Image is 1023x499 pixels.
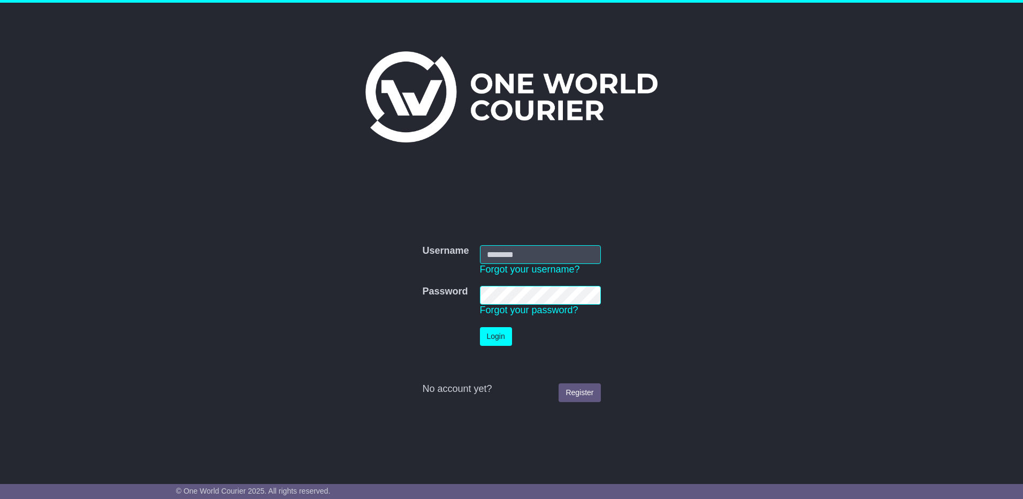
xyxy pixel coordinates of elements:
div: No account yet? [422,383,600,395]
span: © One World Courier 2025. All rights reserved. [176,487,331,495]
a: Register [559,383,600,402]
label: Username [422,245,469,257]
a: Forgot your password? [480,305,578,315]
a: Forgot your username? [480,264,580,275]
img: One World [365,51,658,142]
button: Login [480,327,512,346]
label: Password [422,286,468,298]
